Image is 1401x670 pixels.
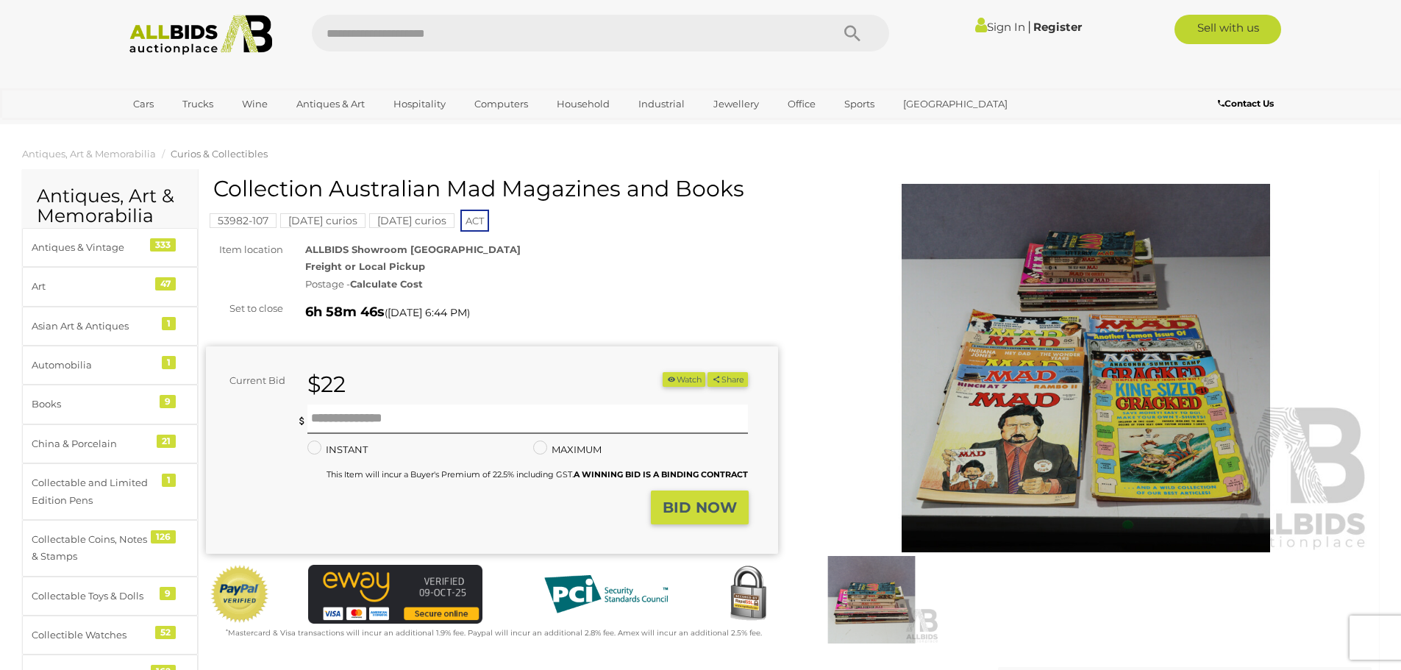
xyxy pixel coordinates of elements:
a: Automobilia 1 [22,346,198,385]
a: Contact Us [1218,96,1277,112]
a: Hospitality [384,92,455,116]
a: Art 47 [22,267,198,306]
strong: 6h 58m 46s [305,304,385,320]
a: Household [547,92,619,116]
span: | [1027,18,1031,35]
a: Collectible Watches 52 [22,616,198,655]
a: Antiques & Vintage 333 [22,228,198,267]
a: Curios & Collectibles [171,148,268,160]
div: Current Bid [206,372,296,389]
img: Official PayPal Seal [210,565,270,624]
div: 47 [155,277,176,291]
a: Sign In [975,20,1025,34]
img: Secured by Rapid SSL [719,565,777,624]
div: Postage - [305,276,778,293]
button: Share [707,372,748,388]
a: Collectable and Limited Edition Pens 1 [22,463,198,520]
b: A WINNING BID IS A BINDING CONTRACT [574,469,748,480]
div: Art [32,278,153,295]
span: ( ) [385,307,470,318]
span: [DATE] 6:44 PM [388,306,467,319]
div: Item location [195,241,294,258]
strong: BID NOW [663,499,737,516]
h1: Collection Australian Mad Magazines and Books [213,177,774,201]
mark: [DATE] curios [280,213,366,228]
a: [GEOGRAPHIC_DATA] [894,92,1017,116]
b: Contact Us [1218,98,1274,109]
a: Cars [124,92,163,116]
a: Sell with us [1174,15,1281,44]
div: 126 [151,530,176,544]
div: 21 [157,435,176,448]
strong: Freight or Local Pickup [305,260,425,272]
a: Trucks [173,92,223,116]
a: Asian Art & Antiques 1 [22,307,198,346]
strong: ALLBIDS Showroom [GEOGRAPHIC_DATA] [305,243,521,255]
div: China & Porcelain [32,435,153,452]
div: 9 [160,395,176,408]
div: Collectible Watches [32,627,153,644]
img: eWAY Payment Gateway [308,565,482,623]
a: Antiques, Art & Memorabilia [22,148,156,160]
div: 1 [162,356,176,369]
div: Collectable Toys & Dolls [32,588,153,605]
label: MAXIMUM [533,441,602,458]
a: Jewellery [704,92,769,116]
img: Collection Australian Mad Magazines and Books [800,184,1372,552]
small: Mastercard & Visa transactions will incur an additional 1.9% fee. Paypal will incur an additional... [226,628,762,638]
strong: Calculate Cost [350,278,423,290]
div: Antiques & Vintage [32,239,153,256]
div: Automobilia [32,357,153,374]
a: 53982-107 [210,215,277,227]
a: Sports [835,92,884,116]
li: Watch this item [663,372,705,388]
a: Industrial [629,92,694,116]
mark: [DATE] curios [369,213,454,228]
div: 333 [150,238,176,252]
div: Collectable Coins, Notes & Stamps [32,531,153,566]
a: [DATE] curios [280,215,366,227]
div: 1 [162,317,176,330]
button: Watch [663,372,705,388]
mark: 53982-107 [210,213,277,228]
div: 9 [160,587,176,600]
a: Books 9 [22,385,198,424]
a: Computers [465,92,538,116]
h2: Antiques, Art & Memorabilia [37,186,183,227]
small: This Item will incur a Buyer's Premium of 22.5% including GST. [327,469,748,480]
div: Asian Art & Antiques [32,318,153,335]
strong: $22 [307,371,346,398]
a: Register [1033,20,1082,34]
a: Antiques & Art [287,92,374,116]
div: Books [32,396,153,413]
button: BID NOW [651,491,749,525]
a: Collectable Coins, Notes & Stamps 126 [22,520,198,577]
a: [DATE] curios [369,215,454,227]
div: Set to close [195,300,294,317]
a: Wine [232,92,277,116]
div: Collectable and Limited Edition Pens [32,474,153,509]
label: INSTANT [307,441,368,458]
div: 1 [162,474,176,487]
img: Collection Australian Mad Magazines and Books [804,556,939,644]
button: Search [816,15,889,51]
a: Collectable Toys & Dolls 9 [22,577,198,616]
img: Allbids.com.au [121,15,281,55]
a: Office [778,92,825,116]
a: China & Porcelain 21 [22,424,198,463]
div: 52 [155,626,176,639]
img: PCI DSS compliant [532,565,680,624]
span: ACT [460,210,489,232]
